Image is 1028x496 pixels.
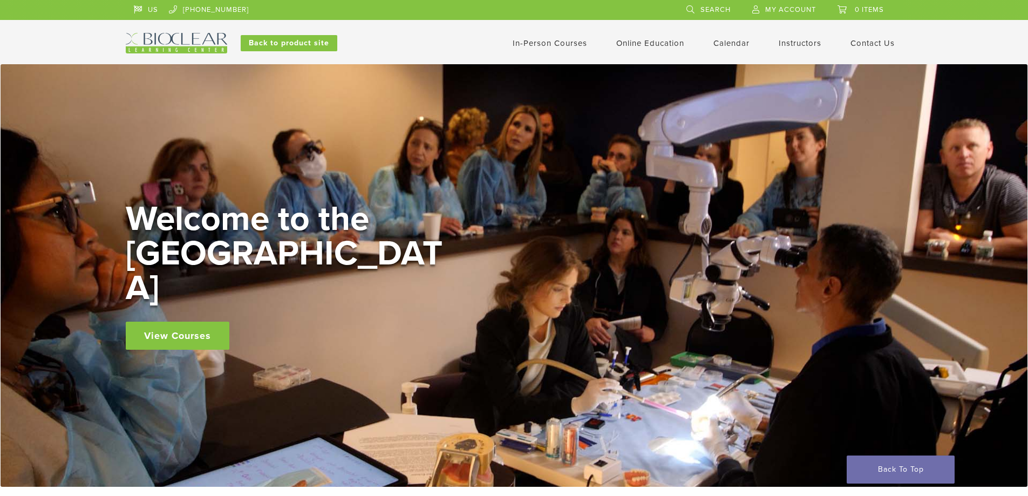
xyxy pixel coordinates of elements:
[126,202,450,305] h2: Welcome to the [GEOGRAPHIC_DATA]
[855,5,884,14] span: 0 items
[765,5,816,14] span: My Account
[616,38,684,48] a: Online Education
[126,322,229,350] a: View Courses
[126,33,227,53] img: Bioclear
[779,38,821,48] a: Instructors
[700,5,731,14] span: Search
[847,456,955,484] a: Back To Top
[513,38,587,48] a: In-Person Courses
[241,35,337,51] a: Back to product site
[850,38,895,48] a: Contact Us
[713,38,750,48] a: Calendar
